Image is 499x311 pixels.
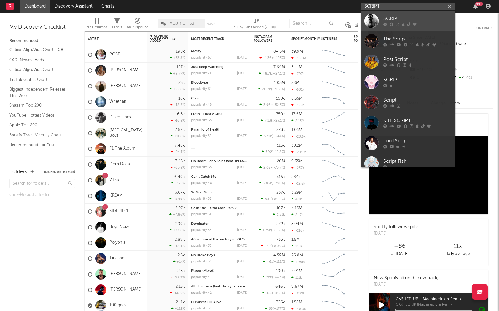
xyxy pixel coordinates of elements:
button: 99+ [473,4,478,9]
div: ( ) [261,197,285,201]
div: ( ) [258,87,285,91]
div: 16.5k [175,112,185,116]
a: I Don't Trust A Soul [191,113,222,116]
div: 39.9M [291,50,303,54]
div: popularity: 33 [191,229,211,232]
a: All This Time (feat. Jazzy) - Trace Remix [191,285,256,288]
a: Apple Top 200 [9,122,69,129]
svg: Chart title [319,110,348,125]
button: Untrack [476,25,493,31]
div: Lord Script [383,137,452,145]
div: popularity: 42 [191,291,212,295]
div: Filters [112,24,122,31]
span: 7.13k [265,119,273,123]
a: No Room For A Saint (feat. [PERSON_NAME]) [191,160,263,163]
div: [DATE] [237,182,247,185]
div: 3.29M [291,191,303,195]
a: [MEDICAL_DATA] Boys [109,128,144,139]
div: on [DATE] [371,250,429,258]
svg: Chart title [319,282,348,298]
div: ( ) [259,166,285,170]
div: KILL SCRIPT [383,117,452,124]
div: Most Recent Track [191,37,238,41]
svg: Chart title [319,63,348,78]
div: A&R Pipeline [127,16,149,34]
a: SIDEPIECE [109,209,129,214]
a: Dom Dolla [109,162,130,167]
div: -2.19M [291,150,306,154]
span: -52.3 % [273,103,284,107]
div: 4.1k [291,197,302,201]
button: Tracked Artists(45) [42,171,75,174]
span: +390 % [273,182,284,185]
svg: Chart title [319,47,348,63]
div: [DATE] [237,291,247,295]
div: +22.6 % [170,87,185,91]
a: KILL SCRIPT [361,113,455,133]
span: -44.1 % [273,276,284,279]
div: No Room For A Saint (feat. Nathan Nicholson) [191,160,247,163]
span: 20.7k [262,88,271,91]
svg: Chart title [319,125,348,141]
div: SCRIPT [383,76,452,84]
div: 115k [291,244,302,248]
a: Whethan [109,99,126,104]
div: 1.58M [291,300,302,304]
a: Disco Lines [109,115,131,120]
div: ( ) [259,71,285,76]
div: popularity: 59 [191,307,212,310]
input: Search for artists [361,3,455,10]
span: 455 [266,292,272,295]
div: 17.6M [291,112,302,116]
div: 25k [178,81,185,85]
div: No Broke Boys [191,254,247,257]
span: CA$HED UP (Machinedrum Remix) [396,303,488,307]
div: 7.91M [291,269,302,273]
div: 7-Day Fans Added (7-Day Fans Added) [233,24,280,31]
div: Cola [191,97,247,100]
div: 111k [291,276,302,280]
div: 54.1M [291,65,302,69]
div: -299k [291,291,305,295]
a: VTSS [109,177,119,183]
div: Click to add a folder. [9,191,75,199]
a: Recommended For You [9,141,69,148]
div: 9.67M [291,285,303,289]
div: Dominator [191,222,247,226]
div: SCRIPT [383,15,452,23]
span: -82 [265,245,271,248]
div: +5.49 % [169,197,185,201]
a: [PERSON_NAME] [109,68,142,73]
div: -24.1 % [171,150,185,154]
div: ( ) [259,103,285,107]
span: 2.08k [263,166,272,170]
div: +7.86 % [169,213,185,217]
div: 190k [176,50,185,54]
div: Spotify Monthly Listeners [291,37,338,41]
span: 3.31k [264,135,272,138]
div: Just Keep Watching [191,66,247,69]
div: 84.5M [273,50,285,54]
a: Shazam Top 200 [9,102,69,109]
div: ( ) [261,244,285,248]
div: 113k [277,144,285,148]
div: -16.2 % [171,119,185,123]
div: My Discovery Checklist [9,24,75,31]
div: Se Que Quiere [191,191,247,194]
span: 3.83k [263,182,272,185]
div: [DATE] [374,230,418,237]
div: [DATE] [237,213,247,216]
div: 7-Day Fans Added (7-Day Fans Added) [233,16,280,34]
a: [PERSON_NAME] [109,83,142,89]
div: -9.69 % [170,275,185,279]
span: 1.53k [277,213,285,217]
div: Bloodtype [191,81,247,85]
div: 2.99k [175,222,185,226]
div: ( ) [262,291,285,295]
span: 3.96k [263,103,272,107]
div: 7.64M [273,65,285,69]
a: Can't Catch Me [191,175,216,179]
div: +1k % [173,260,185,264]
span: 461 [267,260,273,264]
div: ( ) [259,181,285,185]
